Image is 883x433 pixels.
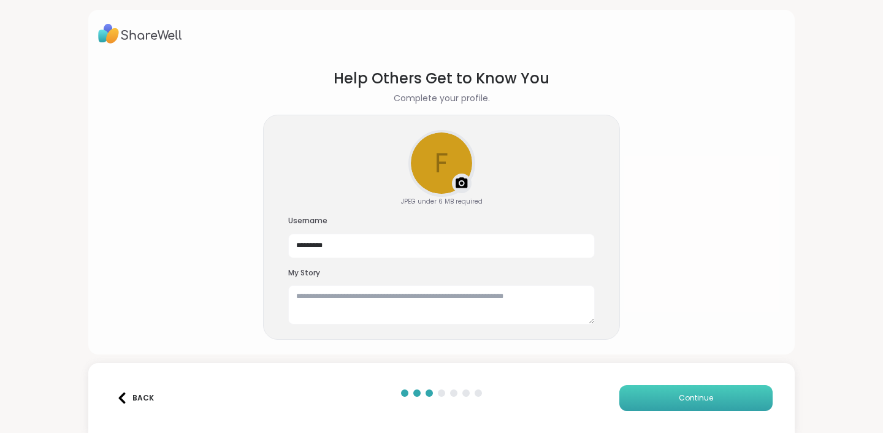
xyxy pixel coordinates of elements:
[110,385,159,411] button: Back
[394,92,490,105] h2: Complete your profile.
[334,67,549,90] h1: Help Others Get to Know You
[117,393,154,404] div: Back
[679,393,713,404] span: Continue
[401,197,483,206] div: JPEG under 6 MB required
[288,216,595,226] h3: Username
[288,268,595,278] h3: My Story
[619,385,773,411] button: Continue
[98,20,182,48] img: ShareWell Logo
